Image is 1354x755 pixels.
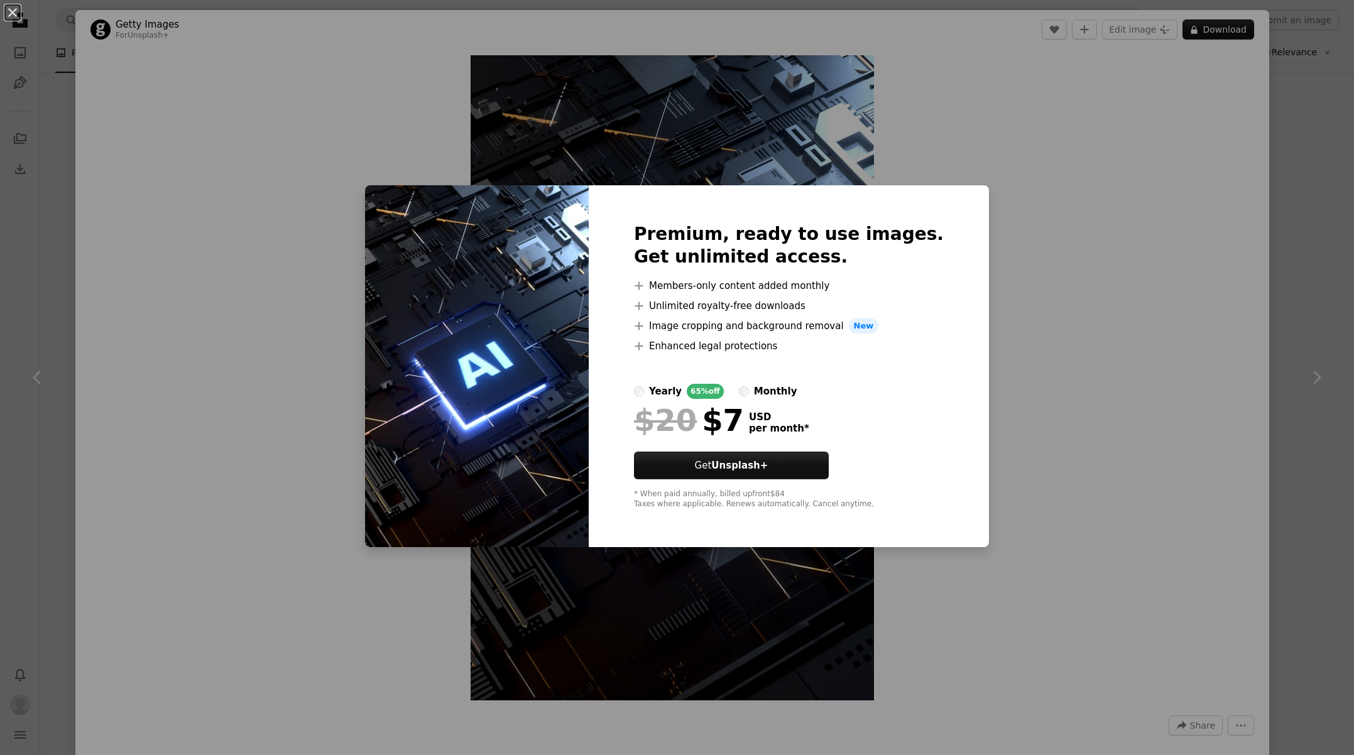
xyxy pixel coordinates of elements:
a: GetUnsplash+ [634,452,829,479]
div: 65% off [687,384,724,399]
strong: Unsplash+ [711,460,768,471]
input: monthly [739,386,749,396]
span: New [849,318,879,334]
span: $20 [634,404,697,437]
li: Image cropping and background removal [634,318,944,334]
img: premium_photo-1683120963435-6f9355d4a776 [365,185,589,547]
span: per month * [749,423,809,434]
li: Members-only content added monthly [634,278,944,293]
div: monthly [754,384,797,399]
li: Unlimited royalty-free downloads [634,298,944,313]
h2: Premium, ready to use images. Get unlimited access. [634,223,944,268]
span: USD [749,411,809,423]
li: Enhanced legal protections [634,339,944,354]
input: yearly65%off [634,386,644,396]
div: $7 [634,404,744,437]
div: yearly [649,384,682,399]
div: * When paid annually, billed upfront $84 Taxes where applicable. Renews automatically. Cancel any... [634,489,944,509]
